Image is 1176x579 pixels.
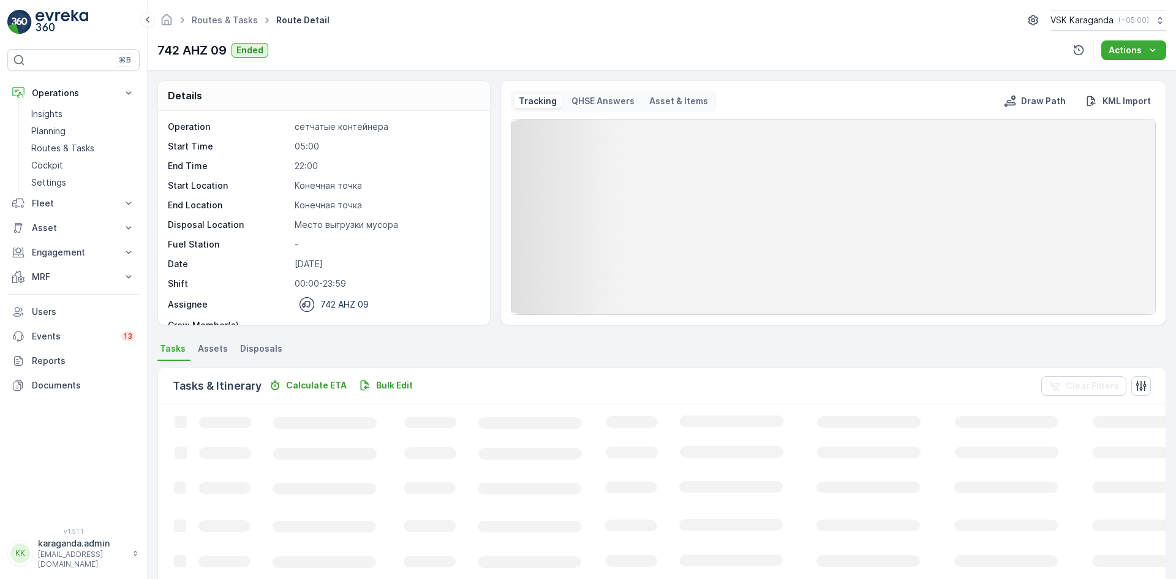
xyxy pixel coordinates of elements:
[192,15,258,25] a: Routes & Tasks
[32,246,115,259] p: Engagement
[31,125,66,137] p: Planning
[1118,15,1149,25] p: ( +05:00 )
[168,319,290,331] p: Crew Member(s)
[168,298,208,311] p: Assignee
[36,10,88,34] img: logo_light-DOdMpM7g.png
[32,197,115,210] p: Fleet
[1101,40,1166,60] button: Actions
[168,219,290,231] p: Disposal Location
[168,278,290,290] p: Shift
[38,537,126,550] p: karaganda.admin
[32,379,135,392] p: Documents
[7,216,140,240] button: Asset
[31,159,63,172] p: Cockpit
[571,95,635,107] p: QHSE Answers
[7,191,140,216] button: Fleet
[295,238,477,251] p: -
[7,349,140,373] a: Reports
[7,10,32,34] img: logo
[1041,376,1126,396] button: Clear Filters
[320,298,369,311] p: 742 AHZ 09
[649,95,708,107] p: Asset & Items
[7,265,140,289] button: MRF
[7,537,140,569] button: KKkaraganda.admin[EMAIL_ADDRESS][DOMAIN_NAME]
[31,142,94,154] p: Routes & Tasks
[168,258,290,270] p: Date
[264,378,352,393] button: Calculate ETA
[354,378,418,393] button: Bulk Edit
[295,160,477,172] p: 22:00
[124,331,132,341] p: 13
[26,140,140,157] a: Routes & Tasks
[168,180,290,192] p: Start Location
[32,355,135,367] p: Reports
[26,157,140,174] a: Cockpit
[240,342,282,355] span: Disposals
[376,379,413,392] p: Bulk Edit
[31,176,66,189] p: Settings
[32,87,115,99] p: Operations
[7,528,140,535] span: v 1.51.1
[160,342,186,355] span: Tasks
[173,377,262,395] p: Tasks & Itinerary
[168,140,290,153] p: Start Time
[119,55,131,65] p: ⌘B
[295,319,477,331] p: -
[1050,14,1114,26] p: VSK Karaganda
[1066,380,1119,392] p: Clear Filters
[295,219,477,231] p: Место выгрузки мусора
[295,258,477,270] p: [DATE]
[7,373,140,398] a: Documents
[26,174,140,191] a: Settings
[295,180,477,192] p: Конечная точка
[168,121,290,133] p: Operation
[295,121,477,133] p: сетчатыe контейнера
[1109,44,1142,56] p: Actions
[7,300,140,324] a: Users
[1021,95,1066,107] p: Draw Path
[168,88,202,103] p: Details
[7,81,140,105] button: Operations
[295,278,477,290] p: 00:00-23:59
[160,18,173,28] a: Homepage
[274,14,332,26] span: Route Detail
[1102,95,1151,107] p: KML Import
[1050,10,1166,31] button: VSK Karaganda(+05:00)
[38,550,126,569] p: [EMAIL_ADDRESS][DOMAIN_NAME]
[157,41,227,59] p: 742 AHZ 09
[32,271,115,283] p: MRF
[31,108,62,120] p: Insights
[26,105,140,123] a: Insights
[198,342,228,355] span: Assets
[232,43,268,58] button: Ended
[295,140,477,153] p: 05:00
[295,199,477,211] p: Конечная точка
[286,379,347,392] p: Calculate ETA
[26,123,140,140] a: Planning
[32,222,115,234] p: Asset
[236,44,263,56] p: Ended
[32,330,114,342] p: Events
[168,160,290,172] p: End Time
[1080,94,1156,108] button: KML Import
[7,324,140,349] a: Events13
[168,238,290,251] p: Fuel Station
[10,543,30,563] div: KK
[519,95,557,107] p: Tracking
[168,199,290,211] p: End Location
[32,306,135,318] p: Users
[999,94,1071,108] button: Draw Path
[7,240,140,265] button: Engagement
